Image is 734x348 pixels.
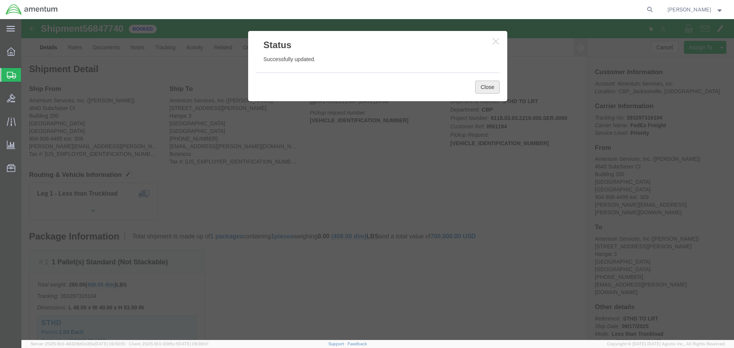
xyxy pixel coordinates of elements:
[667,5,724,14] button: [PERSON_NAME]
[607,341,725,347] span: Copyright © [DATE]-[DATE] Agistix Inc., All Rights Reserved
[94,342,125,346] span: [DATE] 09:50:51
[348,342,367,346] a: Feedback
[21,19,734,340] iframe: FS Legacy Container
[177,342,208,346] span: [DATE] 09:39:01
[328,342,348,346] a: Support
[129,342,208,346] span: Client: 2025.19.0-129fbcf
[31,342,125,346] span: Server: 2025.19.0-49328d0a35e
[5,4,58,15] img: logo
[667,5,711,14] span: Nick Riddle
